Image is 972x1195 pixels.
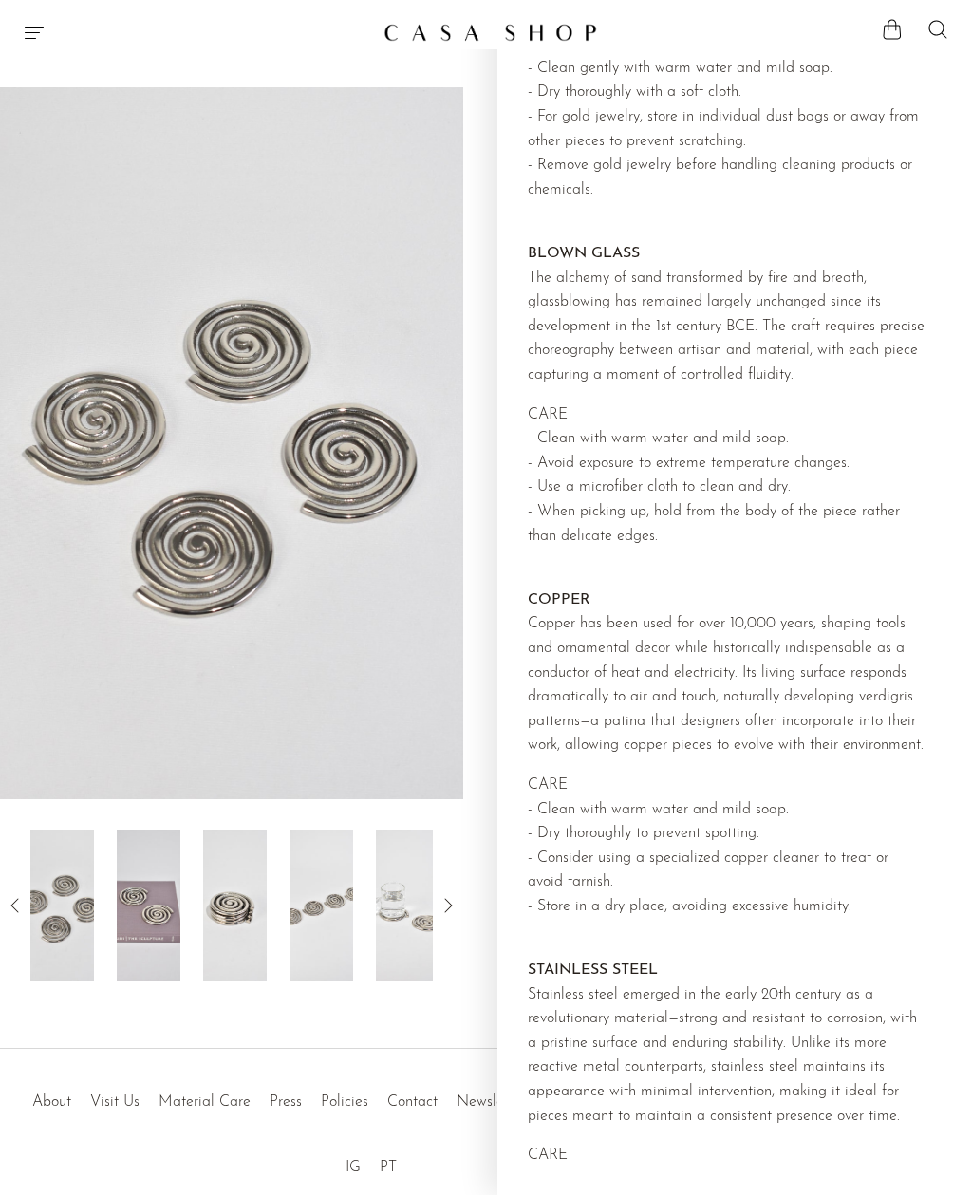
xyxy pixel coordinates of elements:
span: - When picking up, hold from the body of the piece rather than delicate edges. [528,504,900,544]
span: - Remove gold jewelry before handling cleaning products or chemicals. [528,158,912,197]
img: Spiral Coasters [376,830,439,981]
span: - Clean gently with warm water and mild soap. [528,61,832,76]
span: CARE [528,407,568,422]
a: Press [270,1094,302,1110]
a: About [32,1094,71,1110]
ul: Social Medias [336,1145,406,1181]
div: Material Care [528,17,942,1165]
img: Spiral Coasters [30,830,94,981]
a: Newsletter [457,1094,526,1110]
span: - Avoid exposure to extreme temperature changes. [528,456,850,471]
span: - Use a microfiber cloth to clean and dry. [528,479,791,495]
span: Copper has been used for over 10,000 years, shaping tools and ornamental decor while historically... [528,616,924,753]
span: Stainless steel emerged in the early 20th century as a revolutionary material—strong and resistan... [528,987,917,1124]
strong: STAINLESS STEEL [528,962,658,978]
strong: BLOWN GLASS [528,246,640,261]
span: CARE [528,1148,568,1163]
img: Spiral Coasters [117,830,180,981]
strong: COPPER [528,592,590,607]
a: IG [346,1160,361,1175]
span: - Clean with warm water and mild soap. [528,431,789,446]
a: Policies [321,1094,368,1110]
a: Contact [387,1094,438,1110]
img: Spiral Coasters [290,830,353,981]
button: Menu [23,21,46,44]
span: - Dry thoroughly with a soft cloth. [528,84,741,100]
img: Spiral Coasters [203,830,267,981]
span: - Clean with warm water and mild soap. [528,802,789,817]
a: PT [380,1160,397,1175]
span: - Dry thoroughly to prevent spotting. [528,826,759,841]
span: - Consider using a specialized copper cleaner to treat or avoid tarnish. [528,850,888,890]
span: - Store in a dry place, avoiding excessive humidity. [528,899,851,914]
span: The alchemy of sand transformed by fire and breath, glassblowing has remained largely unchanged s... [528,271,925,383]
span: CARE [528,777,568,793]
a: Material Care [159,1094,251,1110]
span: - For gold jewelry, store in individual dust bags or away from other pieces to prevent scratching. [528,109,919,149]
ul: Quick links [23,1079,535,1115]
a: Visit Us [90,1094,140,1110]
